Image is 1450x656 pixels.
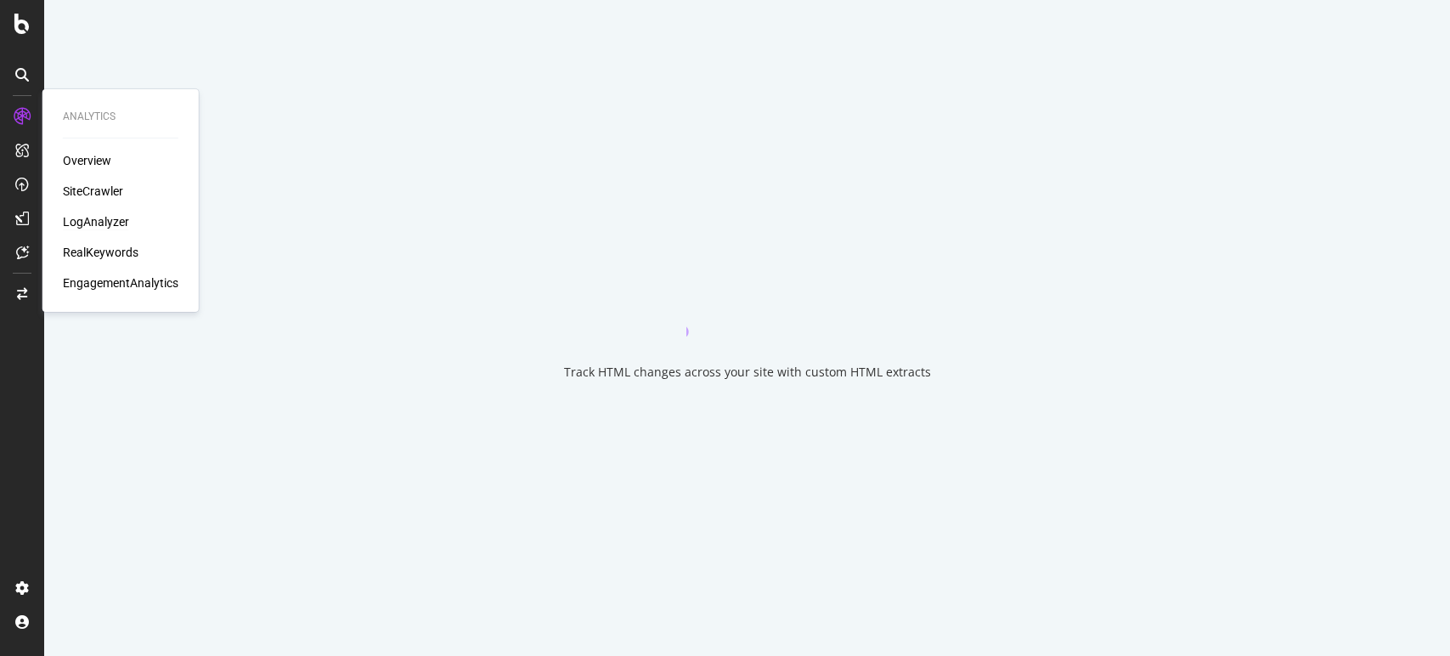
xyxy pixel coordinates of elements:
[564,364,931,381] div: Track HTML changes across your site with custom HTML extracts
[686,275,809,336] div: animation
[63,183,123,200] a: SiteCrawler
[63,274,178,291] a: EngagementAnalytics
[63,110,178,124] div: Analytics
[63,244,138,261] a: RealKeywords
[63,213,129,230] a: LogAnalyzer
[63,152,111,169] a: Overview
